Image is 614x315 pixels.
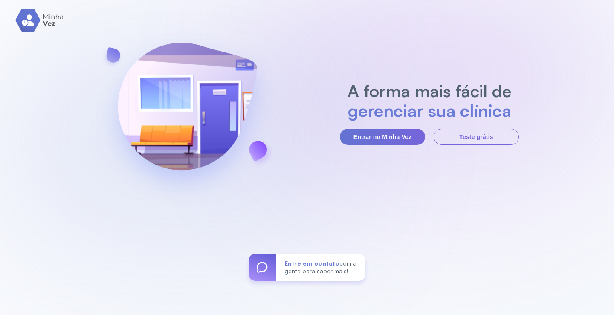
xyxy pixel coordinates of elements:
[276,254,365,281] div: com a gente para saber mais!
[284,260,339,267] span: Entre em contato
[249,254,365,281] a: Entre em contatocom a gente para saber mais!
[95,20,279,205] img: banner-login.svg
[434,129,519,145] button: Teste grátis
[343,101,516,120] h2: gerenciar sua clínica
[343,81,516,101] h2: A forma mais fácil de
[15,9,64,32] img: logo.svg
[340,129,425,145] button: Entrar no Minha Vez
